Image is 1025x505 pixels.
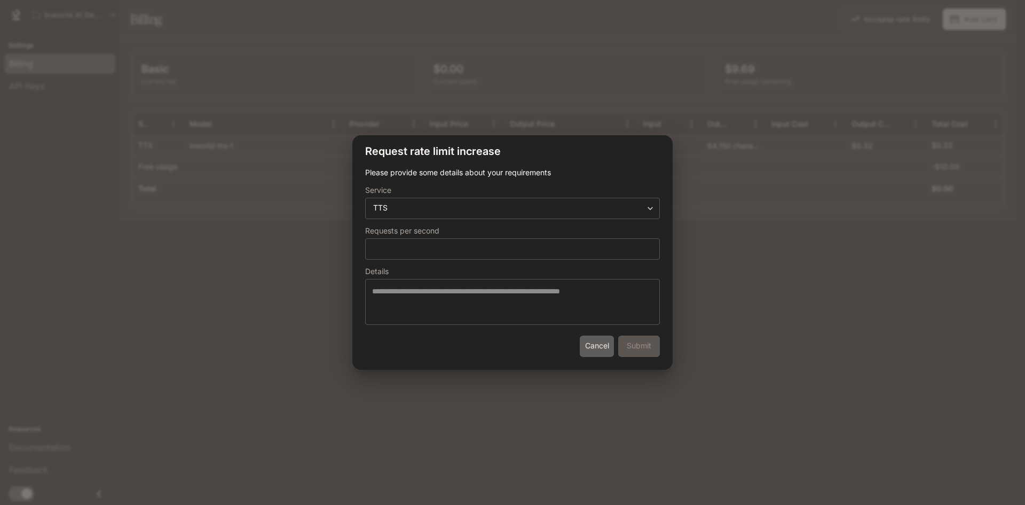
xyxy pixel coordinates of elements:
[580,336,614,357] button: Cancel
[366,203,659,213] div: TTS
[365,187,391,194] p: Service
[352,135,673,167] h2: Request rate limit increase
[365,167,660,178] p: Please provide some details about your requirements
[365,268,389,275] p: Details
[365,227,439,235] p: Requests per second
